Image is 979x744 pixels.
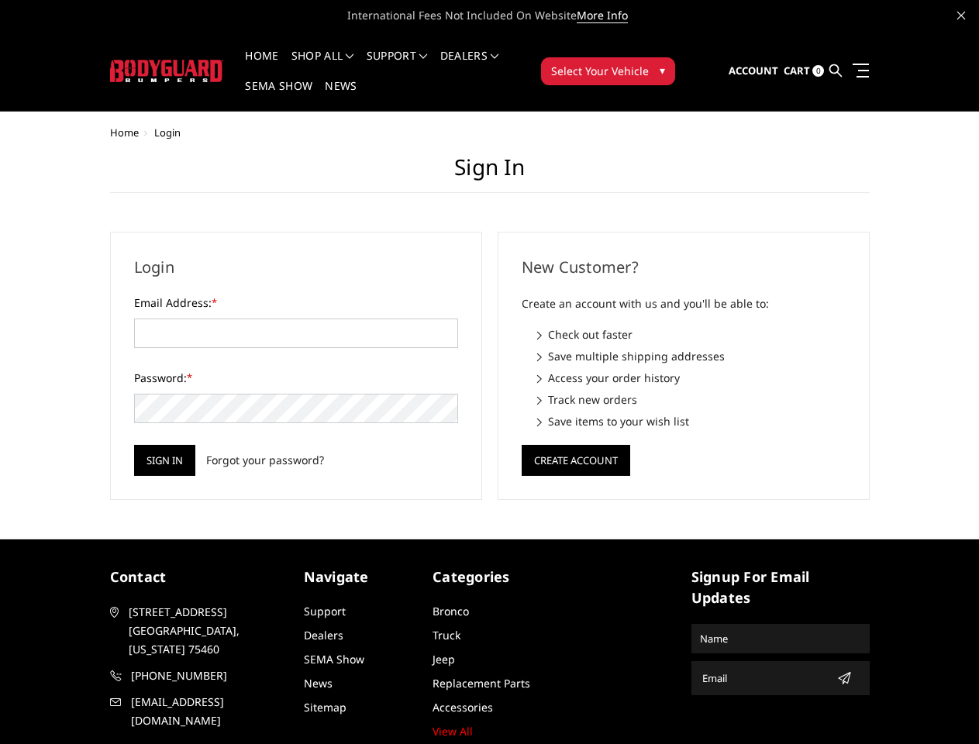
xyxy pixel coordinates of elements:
a: Truck [433,628,460,642]
button: Create Account [522,445,630,476]
a: Sitemap [304,700,346,715]
a: [EMAIL_ADDRESS][DOMAIN_NAME] [110,693,288,730]
span: Account [729,64,778,77]
li: Check out faster [537,326,846,343]
h5: signup for email updates [691,567,870,608]
h5: Navigate [304,567,418,587]
a: Bronco [433,604,469,618]
h5: contact [110,567,288,587]
a: Forgot your password? [206,452,324,468]
h5: Categories [433,567,546,587]
label: Email Address: [134,294,458,311]
p: Create an account with us and you'll be able to: [522,294,846,313]
a: Dealers [440,50,499,81]
a: Support [304,604,346,618]
a: Dealers [304,628,343,642]
a: SEMA Show [245,81,312,111]
a: Create Account [522,451,630,466]
a: View All [433,724,473,739]
span: Select Your Vehicle [551,63,649,79]
a: Home [245,50,278,81]
label: Password: [134,370,458,386]
a: News [325,81,357,111]
li: Save items to your wish list [537,413,846,429]
h2: New Customer? [522,256,846,279]
a: Home [110,126,139,139]
a: Account [729,50,778,92]
li: Access your order history [537,370,846,386]
li: Save multiple shipping addresses [537,348,846,364]
span: [STREET_ADDRESS] [GEOGRAPHIC_DATA], [US_STATE] 75460 [129,603,285,659]
span: ▾ [660,62,665,78]
a: More Info [577,8,628,23]
h1: Sign in [110,154,870,193]
a: shop all [291,50,354,81]
a: News [304,676,333,691]
a: Jeep [433,652,455,666]
li: Track new orders [537,391,846,408]
input: Name [694,626,867,651]
a: Accessories [433,700,493,715]
span: Login [154,126,181,139]
input: Email [696,666,831,691]
img: BODYGUARD BUMPERS [110,60,224,82]
a: Cart 0 [784,50,824,92]
span: Cart [784,64,810,77]
span: [PHONE_NUMBER] [131,666,288,685]
span: 0 [812,65,824,77]
a: Replacement Parts [433,676,530,691]
a: SEMA Show [304,652,364,666]
a: Support [367,50,428,81]
span: [EMAIL_ADDRESS][DOMAIN_NAME] [131,693,288,730]
button: Select Your Vehicle [541,57,675,85]
h2: Login [134,256,458,279]
a: [PHONE_NUMBER] [110,666,288,685]
input: Sign in [134,445,195,476]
